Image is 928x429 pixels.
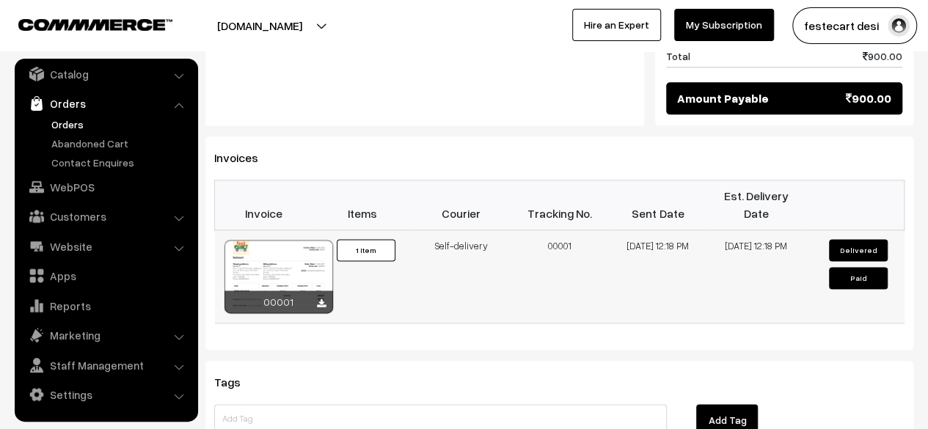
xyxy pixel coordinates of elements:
[215,180,313,230] th: Invoice
[792,7,917,44] button: festecart desi
[863,48,902,64] span: 900.00
[674,9,774,41] a: My Subscription
[224,290,333,313] div: 00001
[214,375,258,389] span: Tags
[677,89,769,107] span: Amount Payable
[888,15,910,37] img: user
[18,61,193,87] a: Catalog
[18,15,147,32] a: COMMMERCE
[412,230,510,323] td: Self-delivery
[18,263,193,289] a: Apps
[609,180,707,230] th: Sent Date
[18,19,172,30] img: COMMMERCE
[666,48,690,64] span: Total
[48,117,193,132] a: Orders
[48,155,193,170] a: Contact Enquires
[829,239,888,261] button: Delivered
[18,381,193,408] a: Settings
[18,322,193,348] a: Marketing
[510,230,608,323] td: 00001
[707,180,805,230] th: Est. Delivery Date
[609,230,707,323] td: [DATE] 12:18 PM
[18,293,193,319] a: Reports
[18,203,193,230] a: Customers
[18,174,193,200] a: WebPOS
[313,180,412,230] th: Items
[337,239,395,261] button: 1 Item
[214,150,276,165] span: Invoices
[18,233,193,260] a: Website
[18,90,193,117] a: Orders
[707,230,805,323] td: [DATE] 12:18 PM
[510,180,608,230] th: Tracking No.
[18,352,193,378] a: Staff Management
[412,180,510,230] th: Courier
[166,7,354,44] button: [DOMAIN_NAME]
[48,136,193,151] a: Abandoned Cart
[572,9,661,41] a: Hire an Expert
[829,267,888,289] button: Paid
[846,89,891,107] span: 900.00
